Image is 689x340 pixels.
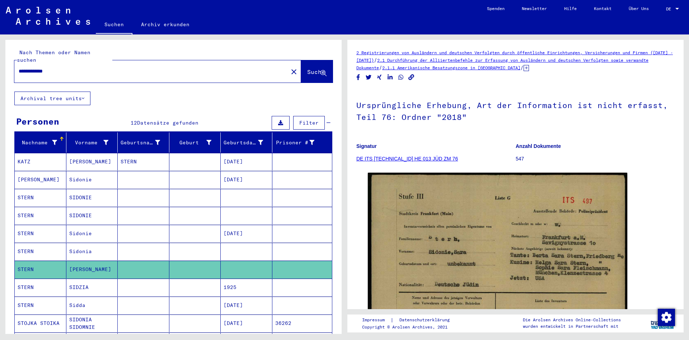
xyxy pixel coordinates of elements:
span: / [374,57,377,63]
mat-cell: STERN [15,261,66,278]
div: Geburt‏ [172,137,221,148]
mat-cell: Sidonie [66,225,118,242]
div: Nachname [18,137,66,148]
button: Clear [287,64,301,79]
b: Signatur [356,143,377,149]
button: Archival tree units [14,92,90,105]
div: Geburtsname [121,139,160,146]
button: Share on Twitter [365,73,372,82]
button: Share on Xing [376,73,383,82]
div: Prisoner # [275,137,324,148]
mat-cell: SIDONIE [66,189,118,206]
mat-cell: Sidonia [66,243,118,260]
p: Die Arolsen Archives Online-Collections [523,317,621,323]
a: 2.1.1 Amerikanische Besatzungszone in [GEOGRAPHIC_DATA] [382,65,520,70]
b: Anzahl Dokumente [516,143,561,149]
mat-cell: 1925 [221,279,272,296]
a: 2 Registrierungen von Ausländern und deutschen Verfolgten durch öffentliche Einrichtungen, Versic... [356,50,673,63]
mat-cell: STOJKA STOIKA [15,315,66,332]
a: Impressum [362,316,390,324]
mat-cell: SIDZIA [66,279,118,296]
button: Share on LinkedIn [386,73,394,82]
p: Copyright © Arolsen Archives, 2021 [362,324,458,330]
div: Geburtsdatum [224,137,272,148]
div: Vorname [69,137,118,148]
div: Nachname [18,139,57,146]
mat-cell: [PERSON_NAME] [66,153,118,171]
mat-cell: STERN [15,225,66,242]
div: Personen [16,115,59,128]
button: Filter [293,116,325,130]
span: DE [666,6,674,11]
mat-icon: close [290,67,298,76]
mat-cell: STERN [118,153,169,171]
button: Copy link [408,73,415,82]
mat-header-cell: Geburtsname [118,132,169,153]
button: Share on Facebook [355,73,362,82]
mat-cell: STERN [15,279,66,296]
mat-cell: 36262 [272,315,332,332]
mat-cell: [DATE] [221,315,272,332]
span: / [520,64,524,71]
mat-cell: STERN [15,207,66,224]
button: Share on WhatsApp [397,73,405,82]
div: Geburt‏ [172,139,212,146]
mat-cell: Sidda [66,297,118,314]
mat-cell: [PERSON_NAME] [66,261,118,278]
a: Datenschutzerklärung [394,316,458,324]
mat-cell: STERN [15,189,66,206]
mat-cell: SIDONIA SIDOMNIE [66,315,118,332]
img: Arolsen_neg.svg [6,7,90,25]
div: | [362,316,458,324]
img: yv_logo.png [649,314,676,332]
mat-cell: STERN [15,297,66,314]
div: Prisoner # [275,139,315,146]
a: DE ITS [TECHNICAL_ID] HE 013 JÜD ZM 76 [356,156,458,162]
mat-header-cell: Geburt‏ [169,132,221,153]
mat-cell: [DATE] [221,297,272,314]
a: Archiv erkunden [132,16,198,33]
span: Suche [307,68,325,75]
button: Suche [301,60,333,83]
mat-cell: [DATE] [221,153,272,171]
span: Filter [299,120,319,126]
mat-label: Nach Themen oder Namen suchen [17,49,90,63]
div: Geburtsdatum [224,139,263,146]
mat-header-cell: Geburtsdatum [221,132,272,153]
mat-cell: STERN [15,243,66,260]
span: Datensätze gefunden [137,120,198,126]
img: Zustimmung ändern [658,309,675,326]
mat-header-cell: Nachname [15,132,66,153]
mat-cell: [DATE] [221,225,272,242]
mat-cell: [PERSON_NAME] [15,171,66,188]
span: 12 [131,120,137,126]
p: wurden entwickelt in Partnerschaft mit [523,323,621,330]
mat-cell: KATZ [15,153,66,171]
mat-header-cell: Vorname [66,132,118,153]
span: / [379,64,382,71]
mat-cell: [DATE] [221,171,272,188]
p: 547 [516,155,675,163]
mat-header-cell: Prisoner # [272,132,332,153]
a: Suchen [96,16,132,34]
mat-cell: Sidonie [66,171,118,188]
div: Geburtsname [121,137,169,148]
mat-cell: SIDONIE [66,207,118,224]
h1: Ursprüngliche Erhebung, Art der Information ist nicht erfasst, Teil 76: Ordner "2018" [356,89,675,132]
a: 2.1 Durchführung der Alliiertenbefehle zur Erfassung von Ausländern und deutschen Verfolgten sowi... [356,57,648,70]
div: Vorname [69,139,109,146]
